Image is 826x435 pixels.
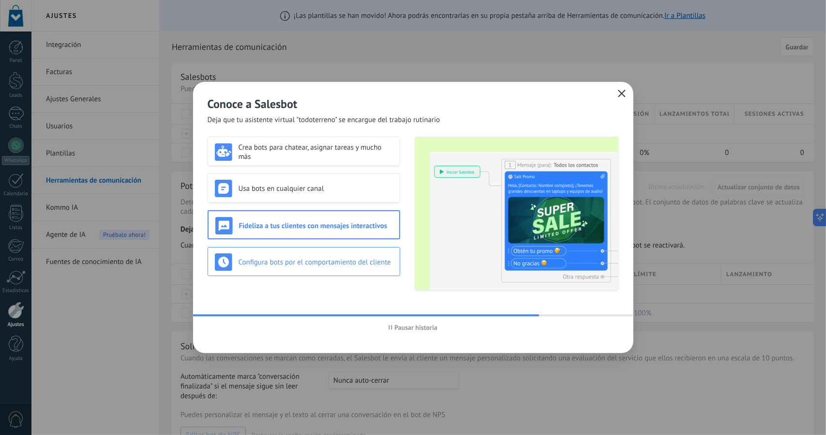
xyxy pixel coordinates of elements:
h2: Conoce a Salesbot [208,96,619,111]
span: Deja que tu asistente virtual "todoterreno" se encargue del trabajo rutinario [208,115,440,125]
span: Pausar historia [394,324,437,331]
button: Pausar historia [384,320,442,335]
h3: Usa bots en cualquier canal [239,184,393,193]
h3: Crea bots para chatear, asignar tareas y mucho más [239,143,393,161]
h3: Configura bots por el comportamiento del cliente [239,258,393,267]
h3: Fideliza a tus clientes con mensajes interactivos [239,221,392,231]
